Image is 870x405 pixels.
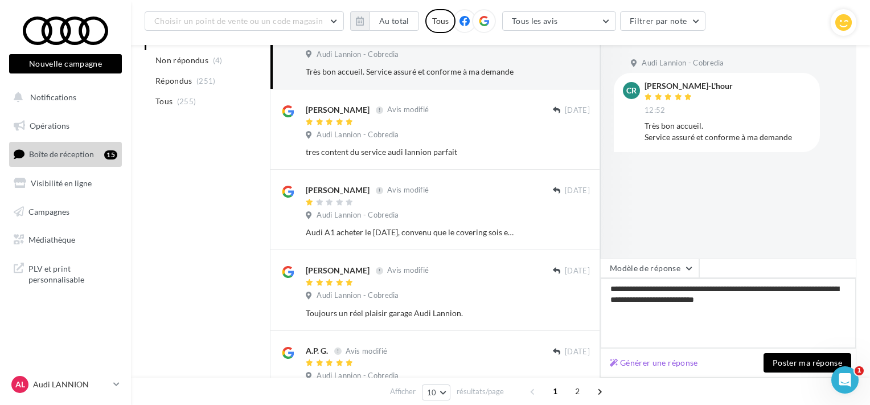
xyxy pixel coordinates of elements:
span: [DATE] [565,105,590,116]
span: (4) [213,56,223,65]
div: [PERSON_NAME]-L'hour [645,82,733,90]
span: Audi Lannion - Cobredia [317,50,399,60]
button: Générer une réponse [605,356,703,370]
span: Notifications [30,92,76,102]
span: Choisir un point de vente ou un code magasin [154,16,323,26]
button: Nouvelle campagne [9,54,122,73]
span: 2 [568,382,586,400]
span: Audi Lannion - Cobredia [642,58,724,68]
span: Audi Lannion - Cobredia [317,371,399,381]
div: Très bon accueil. Service assuré et conforme à ma demande [645,120,811,143]
a: Médiathèque [7,228,124,252]
a: Campagnes [7,200,124,224]
span: 12:52 [645,105,666,116]
div: Audi A1 acheter le [DATE], convenu que le covering sois enlever et que la carroserie sois nikel a... [306,227,516,238]
span: Répondus [155,75,192,87]
p: Audi LANNION [33,379,109,390]
span: 10 [427,388,437,397]
span: [DATE] [565,266,590,276]
div: tres content du service audi lannion parfait [306,146,516,158]
span: CR [626,85,637,96]
a: PLV et print personnalisable [7,256,124,290]
span: AL [15,379,25,390]
span: Visibilité en ligne [31,178,92,188]
iframe: Intercom live chat [831,366,859,394]
button: Choisir un point de vente ou un code magasin [145,11,344,31]
span: PLV et print personnalisable [28,261,117,285]
div: Toujours un réel plaisir garage Audi Lannion. [306,308,516,319]
span: (255) [177,97,196,106]
span: Non répondus [155,55,208,66]
button: Modèle de réponse [600,259,699,278]
button: Filtrer par note [620,11,706,31]
span: [DATE] [565,347,590,357]
a: Visibilité en ligne [7,171,124,195]
span: 1 [546,382,564,400]
span: Tous les avis [512,16,558,26]
button: Au total [350,11,419,31]
button: Tous les avis [502,11,616,31]
span: Médiathèque [28,235,75,244]
span: Afficher [390,386,416,397]
button: Notifications [7,85,120,109]
div: [PERSON_NAME] [306,265,370,276]
div: [PERSON_NAME] [306,185,370,196]
span: résultats/page [457,386,504,397]
span: Boîte de réception [29,149,94,159]
a: Opérations [7,114,124,138]
span: Avis modifié [387,266,429,275]
span: Avis modifié [346,346,387,355]
button: Au total [370,11,419,31]
button: Poster ma réponse [764,353,851,373]
a: Boîte de réception15 [7,142,124,166]
span: Audi Lannion - Cobredia [317,291,399,301]
a: AL Audi LANNION [9,374,122,395]
span: Campagnes [28,206,69,216]
span: Tous [155,96,173,107]
span: [DATE] [565,186,590,196]
div: Tous [425,9,455,33]
div: A.P. G. [306,345,328,357]
div: [PERSON_NAME] [306,104,370,116]
button: 10 [422,384,451,400]
div: 15 [104,150,117,159]
span: Avis modifié [387,105,429,114]
div: Très bon accueil. Service assuré et conforme à ma demande [306,66,516,77]
span: 1 [855,366,864,375]
span: Avis modifié [387,186,429,195]
span: Opérations [30,121,69,130]
span: Audi Lannion - Cobredia [317,130,399,140]
span: (251) [196,76,216,85]
span: Audi Lannion - Cobredia [317,210,399,220]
